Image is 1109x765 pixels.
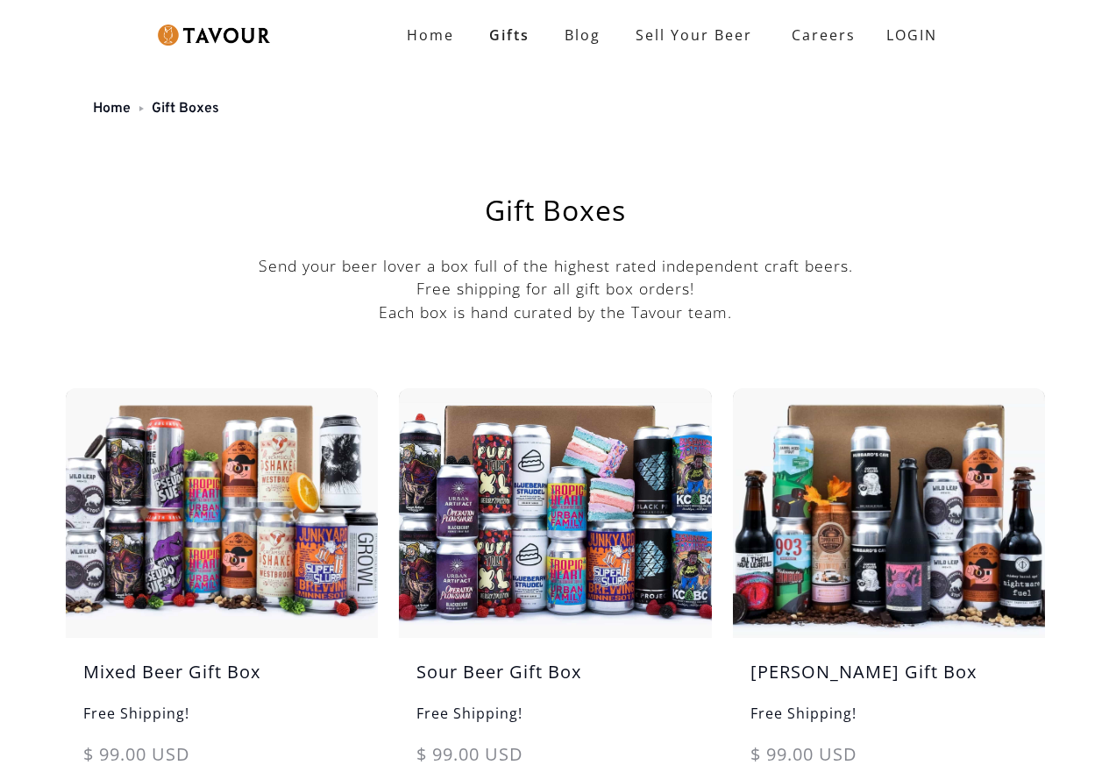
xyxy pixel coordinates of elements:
[66,703,378,741] h6: Free Shipping!
[389,18,472,53] a: Home
[399,659,711,703] h5: Sour Beer Gift Box
[66,254,1045,323] p: Send your beer lover a box full of the highest rated independent craft beers. Free shipping for a...
[792,18,856,53] strong: Careers
[93,100,131,117] a: Home
[152,100,219,117] a: Gift Boxes
[472,18,547,53] a: Gifts
[407,25,454,45] strong: Home
[770,11,869,60] a: Careers
[869,18,955,53] a: LOGIN
[399,703,711,741] h6: Free Shipping!
[733,659,1045,703] h5: [PERSON_NAME] Gift Box
[733,703,1045,741] h6: Free Shipping!
[618,18,770,53] a: Sell Your Beer
[66,659,378,703] h5: Mixed Beer Gift Box
[547,18,618,53] a: Blog
[110,196,1001,224] h1: Gift Boxes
